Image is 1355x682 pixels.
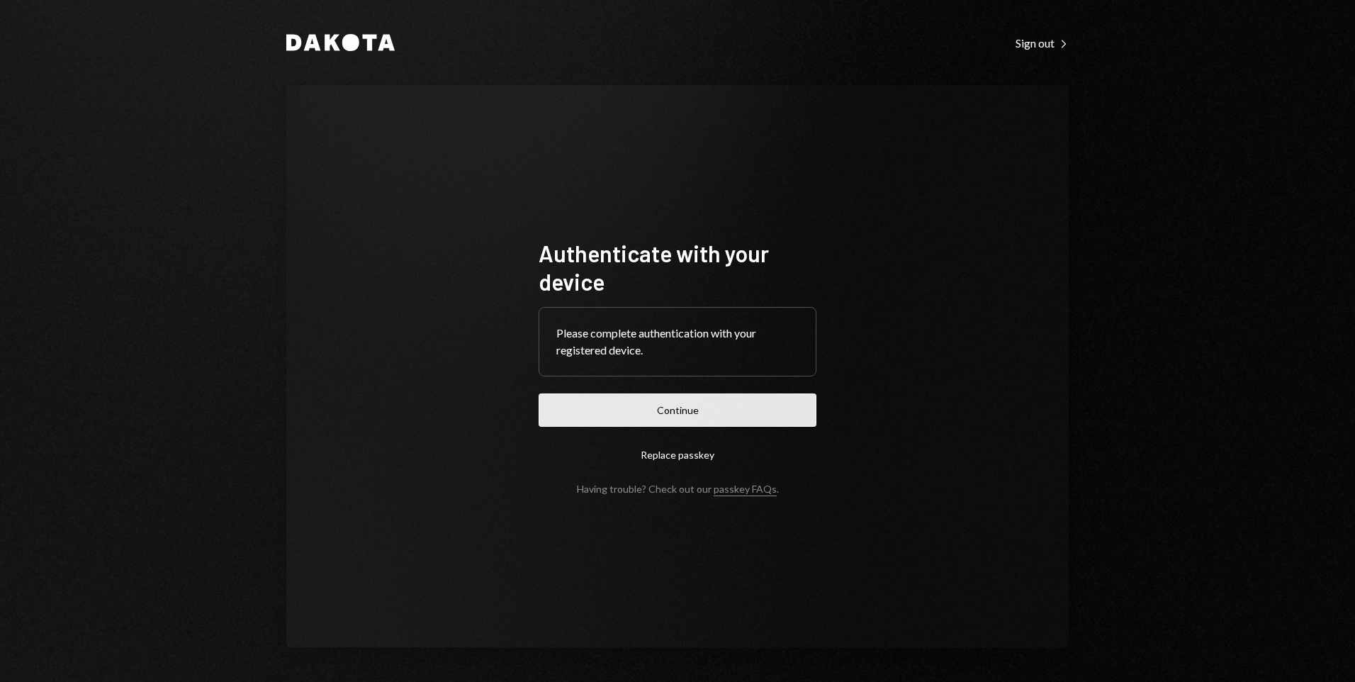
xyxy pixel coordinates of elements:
[1016,36,1069,50] div: Sign out
[539,239,816,296] h1: Authenticate with your device
[714,483,777,496] a: passkey FAQs
[556,325,799,359] div: Please complete authentication with your registered device.
[1016,35,1069,50] a: Sign out
[577,483,779,495] div: Having trouble? Check out our .
[539,438,816,471] button: Replace passkey
[539,393,816,427] button: Continue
